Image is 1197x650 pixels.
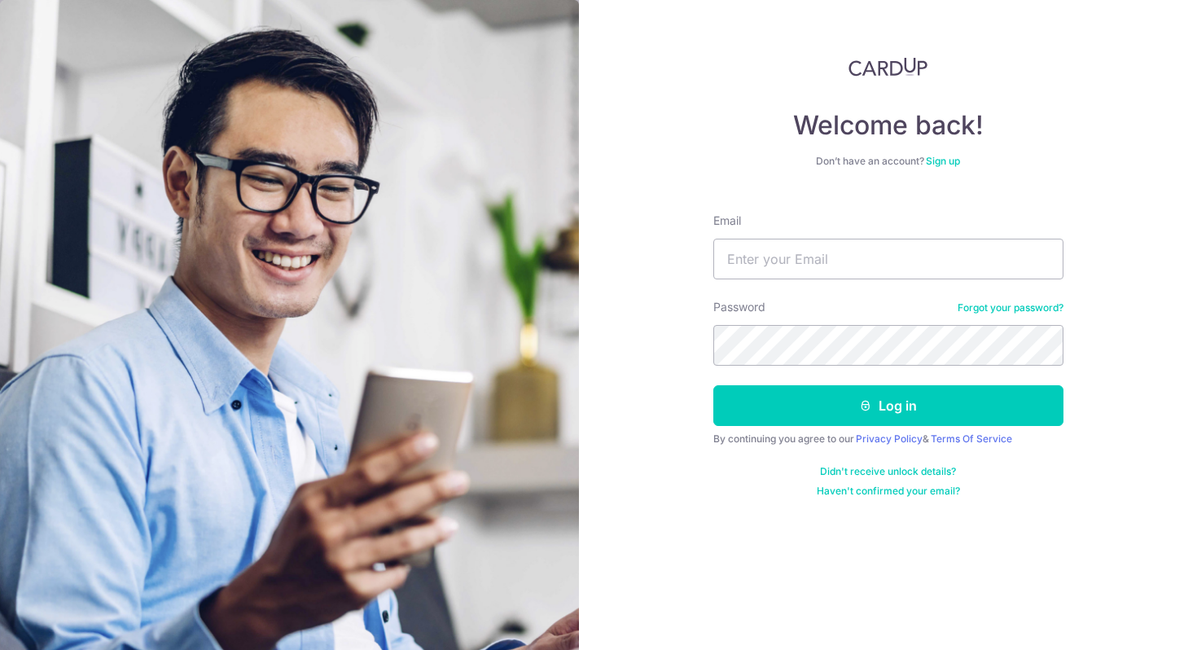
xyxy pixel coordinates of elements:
[713,299,765,315] label: Password
[931,433,1012,445] a: Terms Of Service
[820,465,956,478] a: Didn't receive unlock details?
[713,433,1063,446] div: By continuing you agree to our &
[713,109,1063,142] h4: Welcome back!
[713,213,741,229] label: Email
[958,301,1063,314] a: Forgot your password?
[713,385,1063,426] button: Log in
[713,239,1063,279] input: Enter your Email
[848,57,928,77] img: CardUp Logo
[713,155,1063,168] div: Don’t have an account?
[926,155,960,167] a: Sign up
[817,485,960,498] a: Haven't confirmed your email?
[856,433,923,445] a: Privacy Policy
